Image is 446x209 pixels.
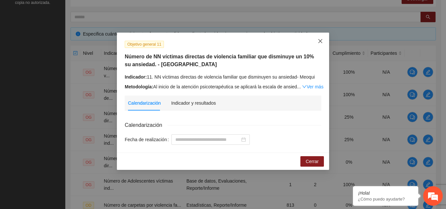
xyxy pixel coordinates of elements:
[358,190,413,196] div: ¡Hola!
[302,84,323,89] a: Expand
[175,136,240,143] input: Fecha de realización
[125,74,147,80] strong: Indicador:
[125,134,171,145] label: Fecha de realización
[125,84,153,89] strong: Metodología:
[297,84,301,89] span: ...
[311,33,329,50] button: Close
[125,41,164,48] span: Objetivo general 11
[34,33,110,42] div: Chatee con nosotros ahora
[3,140,124,162] textarea: Escriba su mensaje y pulse “Intro”
[38,68,90,134] span: Estamos en línea.
[318,38,323,44] span: close
[300,156,324,167] button: Cerrar
[171,99,216,107] div: Indicador y resultados
[125,83,321,90] div: Al inicio de la atención psicoterapéutica se aplicará la escala de ansied
[125,121,167,129] span: Calendarización
[107,3,123,19] div: Minimizar ventana de chat en vivo
[125,73,321,81] div: 11. NN víctimas directas de violencia familiar que disminuyen su ansiedad- Meoqui
[302,84,307,89] span: down
[358,197,413,202] p: ¿Cómo puedo ayudarte?
[125,53,321,68] h5: Número de NN víctimas directas de violencia familiar que disminuye un 10% su ansiedad. - [GEOGRAP...
[128,99,161,107] div: Calendarización
[306,158,319,165] span: Cerrar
